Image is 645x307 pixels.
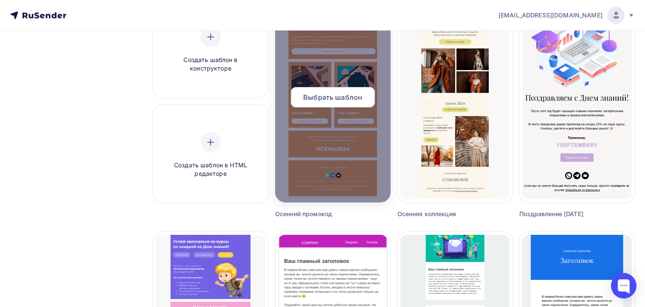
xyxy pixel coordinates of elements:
a: [EMAIL_ADDRESS][DOMAIN_NAME] [499,7,635,24]
div: Осенний промокод [275,210,362,218]
span: [EMAIL_ADDRESS][DOMAIN_NAME] [499,11,603,20]
div: Поздравление [DATE] [519,210,606,218]
span: Создать шаблон в конструкторе [170,56,251,73]
span: Создать шаблон в HTML редакторе [170,161,251,178]
div: Осенняя коллекция [397,210,484,218]
span: Выбрать шаблон [303,92,362,102]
